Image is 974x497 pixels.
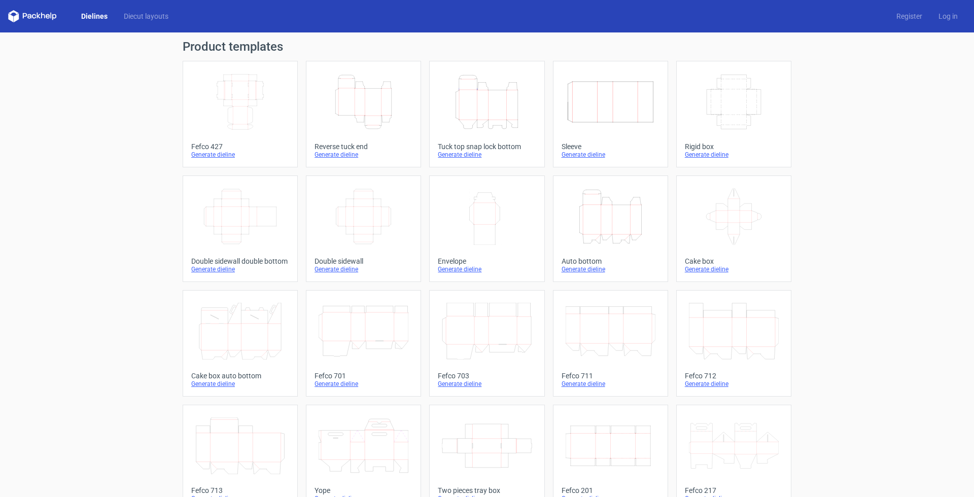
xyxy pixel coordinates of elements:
a: Double sidewallGenerate dieline [306,175,421,282]
div: Generate dieline [685,151,783,159]
div: Fefco 217 [685,486,783,494]
a: Log in [930,11,966,21]
div: Fefco 712 [685,372,783,380]
a: EnvelopeGenerate dieline [429,175,544,282]
div: Fefco 201 [562,486,659,494]
div: Envelope [438,257,536,265]
a: Dielines [73,11,116,21]
div: Fefco 703 [438,372,536,380]
a: Double sidewall double bottomGenerate dieline [183,175,298,282]
div: Two pieces tray box [438,486,536,494]
a: Tuck top snap lock bottomGenerate dieline [429,61,544,167]
a: Fefco 701Generate dieline [306,290,421,397]
div: Rigid box [685,143,783,151]
div: Double sidewall double bottom [191,257,289,265]
h1: Product templates [183,41,791,53]
a: Rigid boxGenerate dieline [676,61,791,167]
div: Generate dieline [562,151,659,159]
div: Generate dieline [562,265,659,273]
div: Generate dieline [562,380,659,388]
div: Fefco 701 [315,372,412,380]
div: Fefco 713 [191,486,289,494]
div: Generate dieline [685,265,783,273]
a: Fefco 712Generate dieline [676,290,791,397]
div: Fefco 427 [191,143,289,151]
div: Sleeve [562,143,659,151]
a: Fefco 703Generate dieline [429,290,544,397]
div: Generate dieline [191,265,289,273]
a: Fefco 427Generate dieline [183,61,298,167]
div: Generate dieline [685,380,783,388]
div: Generate dieline [315,265,412,273]
a: Diecut layouts [116,11,177,21]
a: Reverse tuck endGenerate dieline [306,61,421,167]
div: Yope [315,486,412,494]
div: Reverse tuck end [315,143,412,151]
a: Cake box auto bottomGenerate dieline [183,290,298,397]
div: Auto bottom [562,257,659,265]
div: Generate dieline [438,265,536,273]
div: Generate dieline [315,151,412,159]
a: Auto bottomGenerate dieline [553,175,668,282]
div: Cake box [685,257,783,265]
a: Fefco 711Generate dieline [553,290,668,397]
a: Register [888,11,930,21]
div: Generate dieline [315,380,412,388]
div: Generate dieline [438,151,536,159]
div: Fefco 711 [562,372,659,380]
div: Generate dieline [191,151,289,159]
div: Tuck top snap lock bottom [438,143,536,151]
div: Generate dieline [438,380,536,388]
a: Cake boxGenerate dieline [676,175,791,282]
div: Generate dieline [191,380,289,388]
a: SleeveGenerate dieline [553,61,668,167]
div: Cake box auto bottom [191,372,289,380]
div: Double sidewall [315,257,412,265]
